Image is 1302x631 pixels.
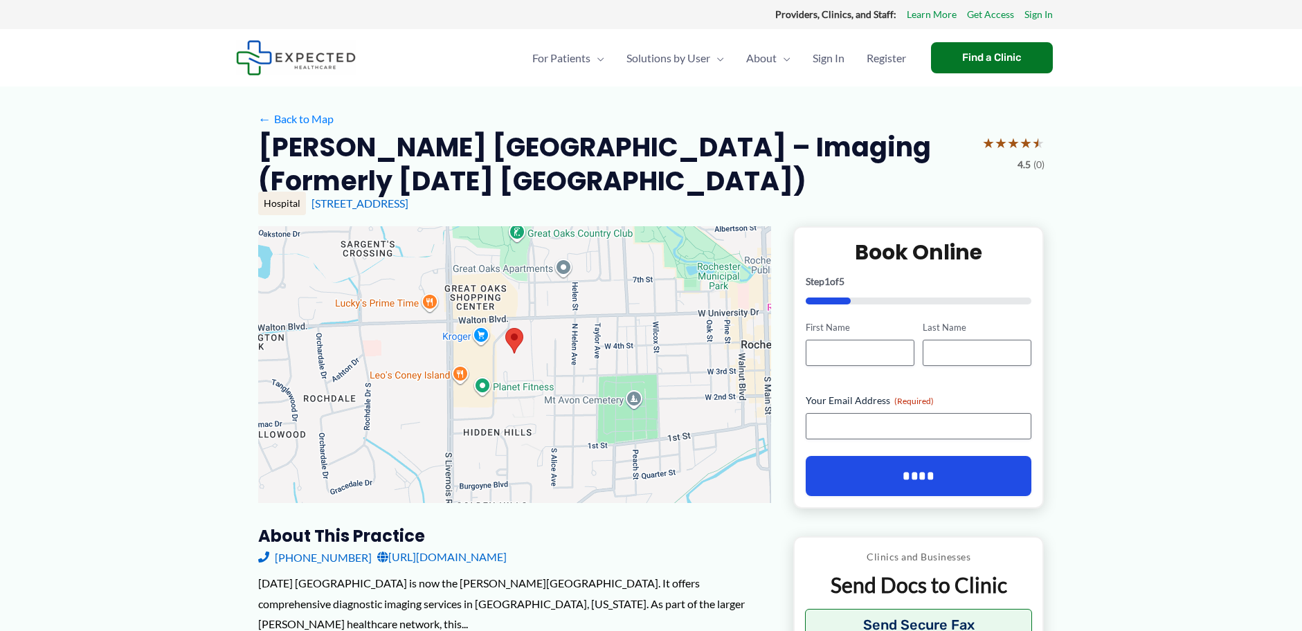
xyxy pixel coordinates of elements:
nav: Primary Site Navigation [521,34,917,82]
a: [URL][DOMAIN_NAME] [377,547,507,567]
span: For Patients [532,34,590,82]
span: 1 [824,275,830,287]
a: [STREET_ADDRESS] [311,196,408,210]
span: Solutions by User [626,34,710,82]
a: Find a Clinic [931,42,1053,73]
span: Menu Toggle [710,34,724,82]
span: ★ [1020,130,1032,156]
span: ★ [1032,130,1045,156]
div: Hospital [258,192,306,215]
label: Last Name [923,321,1031,334]
span: ★ [995,130,1007,156]
a: For PatientsMenu Toggle [521,34,615,82]
span: Menu Toggle [590,34,604,82]
span: 5 [839,275,844,287]
span: ★ [982,130,995,156]
p: Clinics and Businesses [805,548,1033,566]
a: Learn More [907,6,957,24]
strong: Providers, Clinics, and Staff: [775,8,896,20]
span: Sign In [813,34,844,82]
a: Get Access [967,6,1014,24]
span: ★ [1007,130,1020,156]
a: Solutions by UserMenu Toggle [615,34,735,82]
p: Step of [806,277,1032,286]
a: AboutMenu Toggle [735,34,802,82]
a: [PHONE_NUMBER] [258,547,372,567]
span: Menu Toggle [777,34,790,82]
span: About [746,34,777,82]
h2: Book Online [806,239,1032,266]
span: Register [867,34,906,82]
img: Expected Healthcare Logo - side, dark font, small [236,40,356,75]
span: (0) [1033,156,1045,174]
a: Sign In [802,34,856,82]
label: First Name [806,321,914,334]
span: 4.5 [1018,156,1031,174]
h3: About this practice [258,525,771,547]
span: ← [258,112,271,125]
span: (Required) [894,396,934,406]
a: Sign In [1024,6,1053,24]
p: Send Docs to Clinic [805,571,1033,598]
a: Register [856,34,917,82]
a: ←Back to Map [258,109,334,129]
label: Your Email Address [806,394,1032,408]
h2: [PERSON_NAME] [GEOGRAPHIC_DATA] – Imaging (Formerly [DATE] [GEOGRAPHIC_DATA]) [258,130,971,199]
